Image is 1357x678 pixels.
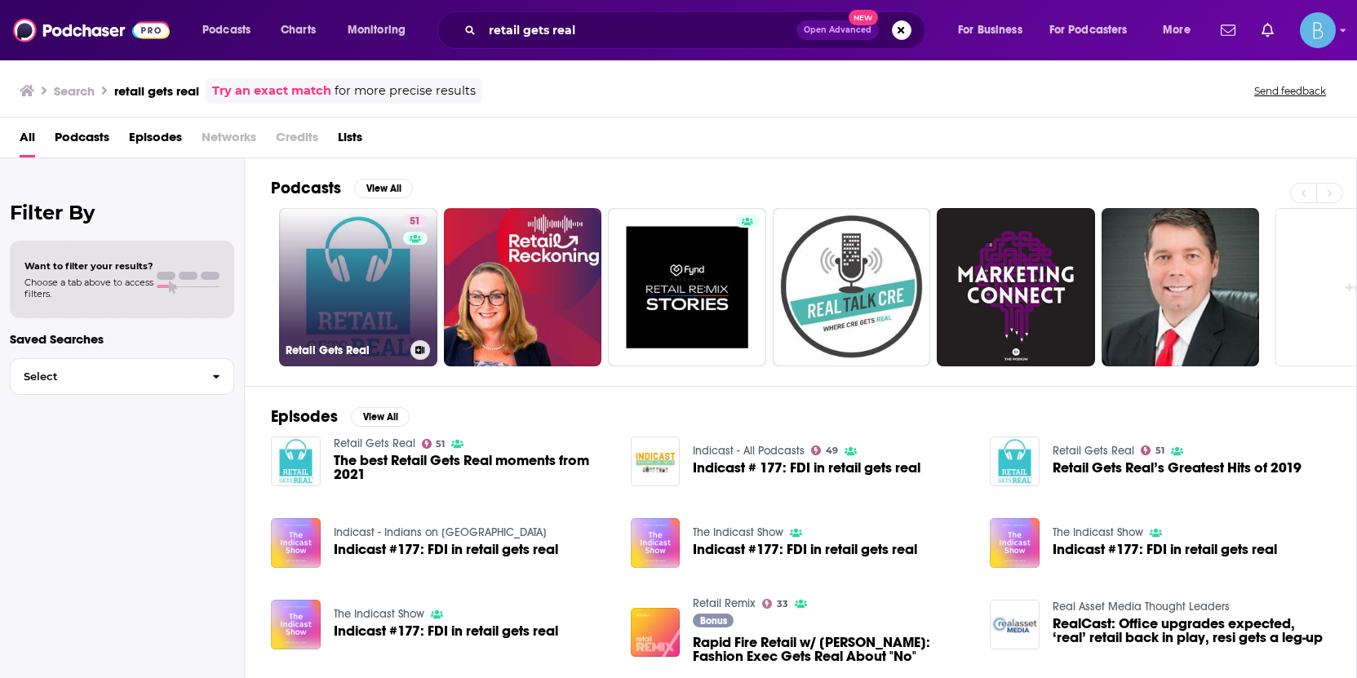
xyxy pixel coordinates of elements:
[114,83,199,99] h3: retail gets real
[1053,600,1230,614] a: Real Asset Media Thought Leaders
[990,436,1040,486] img: Retail Gets Real’s Greatest Hits of 2019
[1053,617,1330,645] a: RealCast: Office upgrades expected, ‘real’ retail back in play, resi gets a leg-up
[1255,16,1280,44] a: Show notifications dropdown
[453,11,941,49] div: Search podcasts, credits, & more...
[1053,543,1277,556] a: Indicast #177: FDI in retail gets real
[129,124,182,157] a: Episodes
[281,19,316,42] span: Charts
[13,15,170,46] img: Podchaser - Follow, Share and Rate Podcasts
[410,214,420,230] span: 51
[11,371,199,382] span: Select
[334,436,415,450] a: Retail Gets Real
[693,444,805,458] a: Indicast - All Podcasts
[338,124,362,157] a: Lists
[700,616,727,626] span: Bonus
[334,543,558,556] a: Indicast #177: FDI in retail gets real
[20,124,35,157] span: All
[1141,445,1164,455] a: 51
[1053,461,1302,475] a: Retail Gets Real’s Greatest Hits of 2019
[271,518,321,568] img: Indicast #177: FDI in retail gets real
[1300,12,1336,48] button: Show profile menu
[286,343,404,357] h3: Retail Gets Real
[436,441,445,448] span: 51
[1300,12,1336,48] img: User Profile
[990,600,1040,649] img: RealCast: Office upgrades expected, ‘real’ retail back in play, resi gets a leg-up
[24,260,153,272] span: Want to filter your results?
[271,436,321,486] img: The best Retail Gets Real moments from 2021
[1039,17,1151,43] button: open menu
[693,543,917,556] a: Indicast #177: FDI in retail gets real
[191,17,272,43] button: open menu
[631,608,681,658] img: Rapid Fire Retail w/ Christine Currence: Fashion Exec Gets Real About "No"
[1053,444,1134,458] a: Retail Gets Real
[334,607,424,621] a: The Indicast Show
[762,599,788,609] a: 33
[271,406,338,427] h2: Episodes
[336,17,427,43] button: open menu
[276,124,318,157] span: Credits
[1214,16,1242,44] a: Show notifications dropdown
[693,636,970,663] span: Rapid Fire Retail w/ [PERSON_NAME]: Fashion Exec Gets Real About "No"
[202,19,251,42] span: Podcasts
[422,439,446,449] a: 51
[10,358,234,395] button: Select
[24,277,153,299] span: Choose a tab above to access filters.
[693,636,970,663] a: Rapid Fire Retail w/ Christine Currence: Fashion Exec Gets Real About "No"
[1300,12,1336,48] span: Logged in as BLASTmedia
[54,83,95,99] h3: Search
[826,447,838,454] span: 49
[777,600,788,608] span: 33
[631,436,681,486] img: Indicast # 177: FDI in retail gets real
[279,208,437,366] a: 51Retail Gets Real
[693,525,783,539] a: The Indicast Show
[351,407,410,427] button: View All
[693,596,756,610] a: Retail Remix
[202,124,256,157] span: Networks
[796,20,879,40] button: Open AdvancedNew
[271,406,410,427] a: EpisodesView All
[271,600,321,649] img: Indicast #177: FDI in retail gets real
[271,178,341,198] h2: Podcasts
[1053,525,1143,539] a: The Indicast Show
[693,461,920,475] a: Indicast # 177: FDI in retail gets real
[811,445,838,455] a: 49
[348,19,406,42] span: Monitoring
[271,178,413,198] a: PodcastsView All
[631,518,681,568] img: Indicast #177: FDI in retail gets real
[482,17,796,43] input: Search podcasts, credits, & more...
[334,525,547,539] a: Indicast - Indians on India
[403,215,427,228] a: 51
[334,624,558,638] a: Indicast #177: FDI in retail gets real
[55,124,109,157] a: Podcasts
[990,518,1040,568] img: Indicast #177: FDI in retail gets real
[804,26,871,34] span: Open Advanced
[354,179,413,198] button: View All
[270,17,326,43] a: Charts
[1151,17,1211,43] button: open menu
[10,331,234,347] p: Saved Searches
[1249,84,1331,98] button: Send feedback
[335,82,476,100] span: for more precise results
[1155,447,1164,454] span: 51
[334,454,611,481] a: The best Retail Gets Real moments from 2021
[10,201,234,224] h2: Filter By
